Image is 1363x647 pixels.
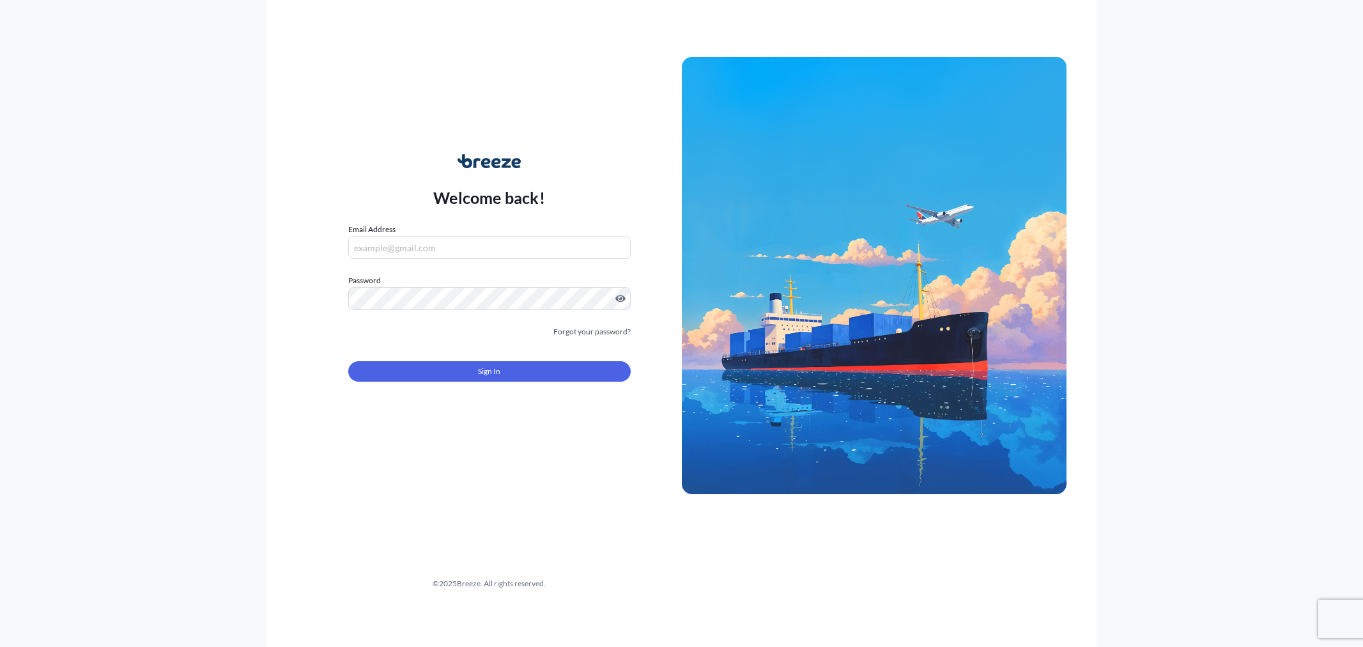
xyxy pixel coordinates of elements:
[348,274,631,287] label: Password
[348,361,631,382] button: Sign In
[348,223,396,236] label: Email Address
[553,325,631,338] a: Forgot your password?
[297,577,682,590] div: © 2025 Breeze. All rights reserved.
[348,236,631,259] input: example@gmail.com
[615,293,626,304] button: Show password
[433,187,545,208] p: Welcome back!
[478,365,500,378] span: Sign In
[682,57,1067,494] img: Ship illustration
